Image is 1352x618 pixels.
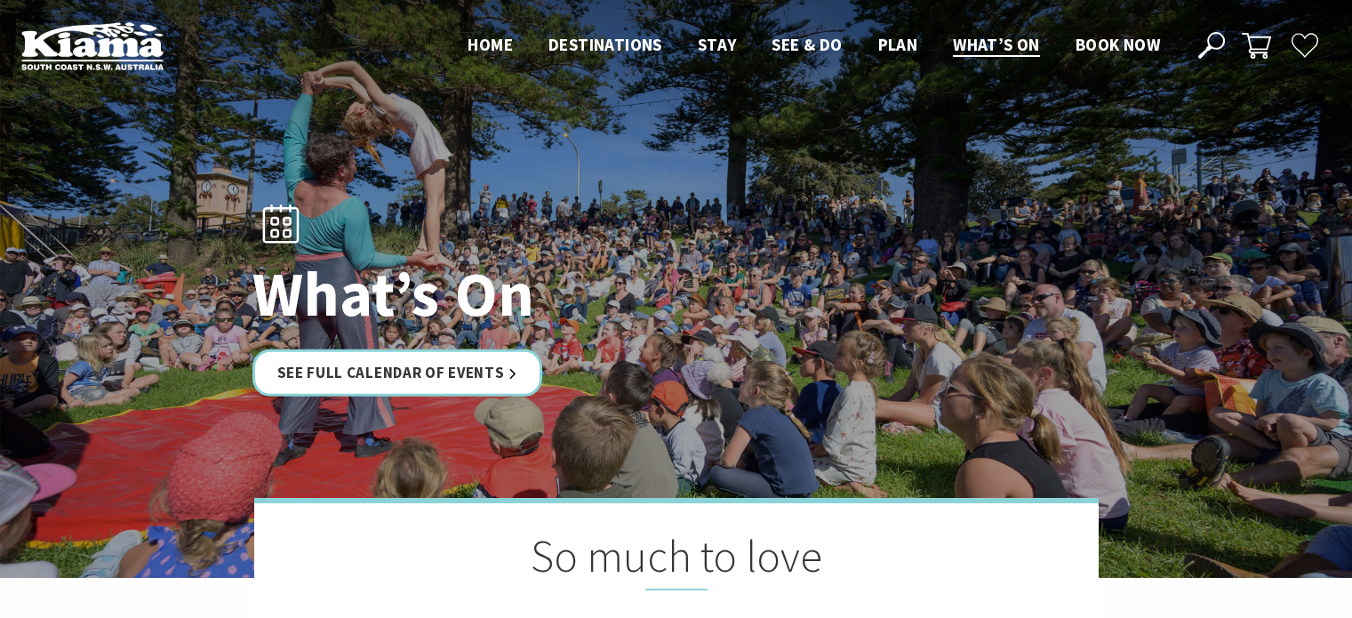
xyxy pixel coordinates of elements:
h2: So much to love [343,530,1010,590]
span: What’s On [953,34,1040,55]
h1: What’s On [252,260,755,328]
img: Kiama Logo [21,21,164,70]
span: Stay [698,34,737,55]
span: Home [468,34,513,55]
span: Destinations [548,34,662,55]
span: Plan [878,34,918,55]
a: See Full Calendar of Events [252,349,543,397]
nav: Main Menu [450,31,1178,60]
span: See & Do [772,34,842,55]
span: Book now [1076,34,1160,55]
